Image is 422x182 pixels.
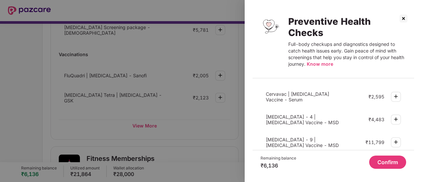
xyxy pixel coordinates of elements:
[392,115,400,123] img: svg+xml;base64,PHN2ZyBpZD0iUGx1cy0zMngzMiIgeG1sbnM9Imh0dHA6Ly93d3cudzMub3JnLzIwMDAvc3ZnIiB3aWR0aD...
[392,92,400,100] img: svg+xml;base64,PHN2ZyBpZD0iUGx1cy0zMngzMiIgeG1sbnM9Imh0dHA6Ly93d3cudzMub3JnLzIwMDAvc3ZnIiB3aWR0aD...
[266,137,339,148] span: [MEDICAL_DATA] - 9 | [MEDICAL_DATA] Vaccine - MSD
[288,41,406,67] div: Full-body checkups and diagnostics designed to catch health issues early. Gain peace of mind with...
[366,139,384,145] div: ₹11,799
[261,162,296,169] div: ₹6,136
[288,16,406,38] div: Preventive Health Checks
[369,94,384,99] div: ₹2,595
[369,117,384,122] div: ₹4,483
[398,13,409,24] img: svg+xml;base64,PHN2ZyBpZD0iQ3Jvc3MtMzJ4MzIiIHhtbG5zPSJodHRwOi8vd3d3LnczLm9yZy8yMDAwL3N2ZyIgd2lkdG...
[369,156,406,169] button: Confirm
[392,138,400,146] img: svg+xml;base64,PHN2ZyBpZD0iUGx1cy0zMngzMiIgeG1sbnM9Imh0dHA6Ly93d3cudzMub3JnLzIwMDAvc3ZnIiB3aWR0aD...
[266,114,339,125] span: [MEDICAL_DATA] - 4 | [MEDICAL_DATA] Vaccine - MSD
[266,91,329,102] span: Cervavac | [MEDICAL_DATA] Vaccine - Serum
[261,156,296,161] div: Remaining balance
[307,61,333,67] span: Know more
[261,16,282,37] img: Preventive Health Checks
